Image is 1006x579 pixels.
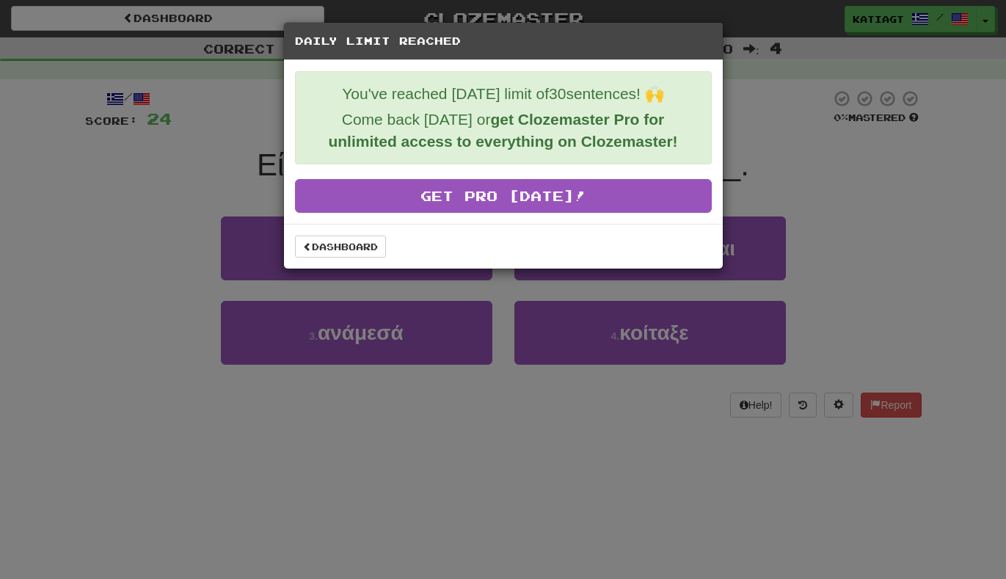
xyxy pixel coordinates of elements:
a: Get Pro [DATE]! [295,179,712,213]
strong: get Clozemaster Pro for unlimited access to everything on Clozemaster! [328,111,677,150]
h5: Daily Limit Reached [295,34,712,48]
p: You've reached [DATE] limit of 30 sentences! 🙌 [307,83,700,105]
a: Dashboard [295,236,386,258]
p: Come back [DATE] or [307,109,700,153]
